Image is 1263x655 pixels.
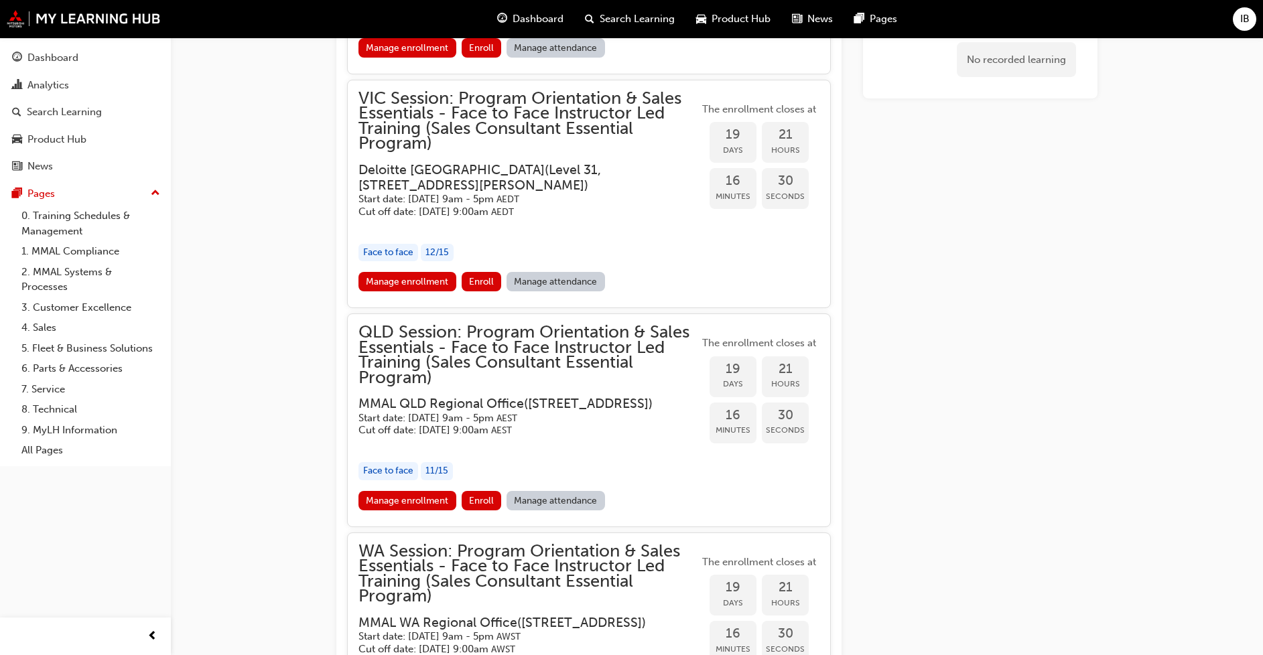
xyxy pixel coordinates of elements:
[358,396,677,411] h3: MMAL QLD Regional Office ( [STREET_ADDRESS] )
[12,52,22,64] span: guage-icon
[5,127,165,152] a: Product Hub
[16,440,165,461] a: All Pages
[5,100,165,125] a: Search Learning
[762,362,809,377] span: 21
[507,38,605,58] a: Manage attendance
[507,272,605,291] a: Manage attendance
[151,185,160,202] span: up-icon
[507,491,605,510] a: Manage attendance
[421,244,454,262] div: 12 / 15
[1233,7,1256,31] button: IB
[710,173,756,189] span: 16
[762,595,809,611] span: Hours
[358,544,699,604] span: WA Session: Program Orientation & Sales Essentials - Face to Face Instructor Led Training (Sales ...
[792,11,802,27] span: news-icon
[462,38,502,58] button: Enroll
[710,362,756,377] span: 19
[421,462,453,480] div: 11 / 15
[469,495,494,506] span: Enroll
[710,626,756,642] span: 16
[5,73,165,98] a: Analytics
[486,5,574,33] a: guage-iconDashboard
[12,161,22,173] span: news-icon
[358,206,677,218] h5: Cut off date: [DATE] 9:00am
[16,338,165,359] a: 5. Fleet & Business Solutions
[781,5,844,33] a: news-iconNews
[16,262,165,297] a: 2. MMAL Systems & Processes
[7,10,161,27] img: mmal
[710,580,756,595] span: 19
[16,358,165,379] a: 6. Parts & Accessories
[762,408,809,423] span: 30
[696,11,706,27] span: car-icon
[513,11,563,27] span: Dashboard
[358,491,456,510] a: Manage enrollment
[12,188,22,200] span: pages-icon
[27,132,86,147] div: Product Hub
[844,5,908,33] a: pages-iconPages
[807,11,833,27] span: News
[27,186,55,202] div: Pages
[710,189,756,204] span: Minutes
[358,38,456,58] a: Manage enrollment
[496,194,519,205] span: Australian Eastern Daylight Time AEDT
[5,43,165,181] button: DashboardAnalyticsSearch LearningProduct HubNews
[496,413,517,424] span: Australian Eastern Standard Time AEST
[710,595,756,611] span: Days
[358,162,677,194] h3: Deloitte [GEOGRAPHIC_DATA] ( Level 31, [STREET_ADDRESS][PERSON_NAME] )
[762,376,809,392] span: Hours
[358,244,418,262] div: Face to face
[762,189,809,204] span: Seconds
[16,420,165,441] a: 9. MyLH Information
[5,181,165,206] button: Pages
[27,159,53,174] div: News
[358,630,677,643] h5: Start date: [DATE] 9am - 5pm
[358,325,699,385] span: QLD Session: Program Orientation & Sales Essentials - Face to Face Instructor Led Training (Sales...
[854,11,864,27] span: pages-icon
[12,134,22,146] span: car-icon
[699,555,819,570] span: The enrollment closes at
[870,11,897,27] span: Pages
[496,631,521,642] span: Australian Western Standard Time AWST
[358,462,418,480] div: Face to face
[16,241,165,262] a: 1. MMAL Compliance
[358,325,819,515] button: QLD Session: Program Orientation & Sales Essentials - Face to Face Instructor Led Training (Sales...
[358,412,677,425] h5: Start date: [DATE] 9am - 5pm
[5,46,165,70] a: Dashboard
[16,379,165,400] a: 7. Service
[358,424,677,437] h5: Cut off date: [DATE] 9:00am
[710,376,756,392] span: Days
[462,272,502,291] button: Enroll
[358,91,699,151] span: VIC Session: Program Orientation & Sales Essentials - Face to Face Instructor Led Training (Sales...
[16,399,165,420] a: 8. Technical
[1240,11,1250,27] span: IB
[12,106,21,119] span: search-icon
[491,206,514,218] span: Australian Eastern Daylight Time AEDT
[712,11,771,27] span: Product Hub
[585,11,594,27] span: search-icon
[957,42,1076,77] div: No recorded learning
[5,154,165,179] a: News
[12,80,22,92] span: chart-icon
[491,425,512,436] span: Australian Eastern Standard Time AEST
[710,143,756,158] span: Days
[469,42,494,54] span: Enroll
[762,143,809,158] span: Hours
[358,193,677,206] h5: Start date: [DATE] 9am - 5pm
[27,104,102,120] div: Search Learning
[685,5,781,33] a: car-iconProduct Hub
[600,11,675,27] span: Search Learning
[574,5,685,33] a: search-iconSearch Learning
[358,615,677,630] h3: MMAL WA Regional Office ( [STREET_ADDRESS] )
[710,408,756,423] span: 16
[16,317,165,338] a: 4. Sales
[358,272,456,291] a: Manage enrollment
[358,91,819,297] button: VIC Session: Program Orientation & Sales Essentials - Face to Face Instructor Led Training (Sales...
[699,102,819,117] span: The enrollment closes at
[462,491,502,510] button: Enroll
[699,336,819,351] span: The enrollment closes at
[491,644,515,655] span: Australian Western Standard Time AWST
[762,173,809,189] span: 30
